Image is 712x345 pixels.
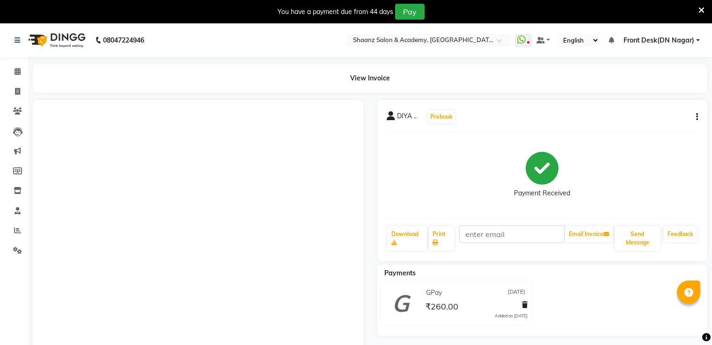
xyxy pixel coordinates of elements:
span: ₹260.00 [426,301,458,314]
button: Send Message [615,226,660,251]
div: Payment Received [514,188,570,198]
input: enter email [459,225,565,243]
div: View Invoice [33,64,707,93]
button: Pay [395,4,425,20]
button: Prebook [428,110,455,123]
div: You have a payment due from 44 days [278,7,393,17]
img: logo [24,27,88,53]
a: Download [388,226,427,251]
b: 08047224946 [103,27,144,53]
div: Added on [DATE] [495,313,528,319]
a: Print [429,226,455,251]
button: Email Invoice [565,226,613,242]
span: Front Desk(DN Nagar) [624,36,694,45]
span: DIYA .. [397,111,417,124]
span: Payments [384,269,416,277]
span: GPay [426,288,442,298]
span: [DATE] [508,288,525,298]
a: Feedback [664,226,697,242]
